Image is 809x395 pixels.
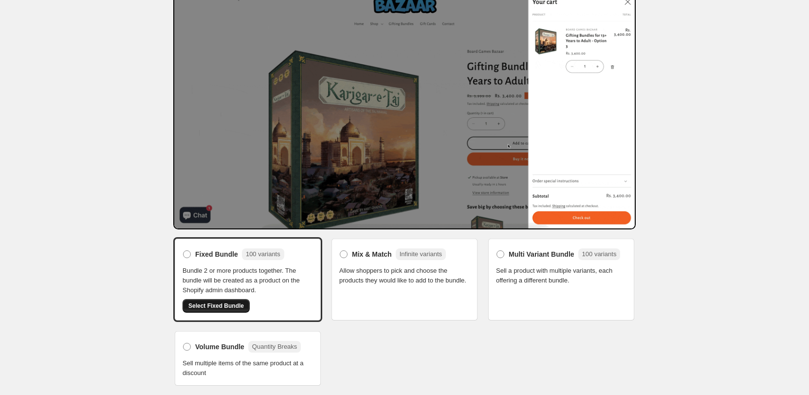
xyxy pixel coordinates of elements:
span: Infinite variants [400,250,442,258]
span: Allow shoppers to pick and choose the products they would like to add to the bundle. [339,266,470,285]
span: Select Fixed Bundle [188,302,244,310]
span: Quantity Breaks [252,343,297,350]
span: Sell a product with multiple variants, each offering a different bundle. [496,266,626,285]
span: Sell multiple items of the same product at a discount [183,358,313,378]
span: Volume Bundle [195,342,244,352]
span: Mix & Match [352,249,392,259]
span: 100 variants [246,250,280,258]
span: Fixed Bundle [195,249,238,259]
span: 100 variants [582,250,617,258]
button: Select Fixed Bundle [183,299,250,313]
span: Bundle 2 or more products together. The bundle will be created as a product on the Shopify admin ... [183,266,313,295]
span: Multi Variant Bundle [509,249,574,259]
